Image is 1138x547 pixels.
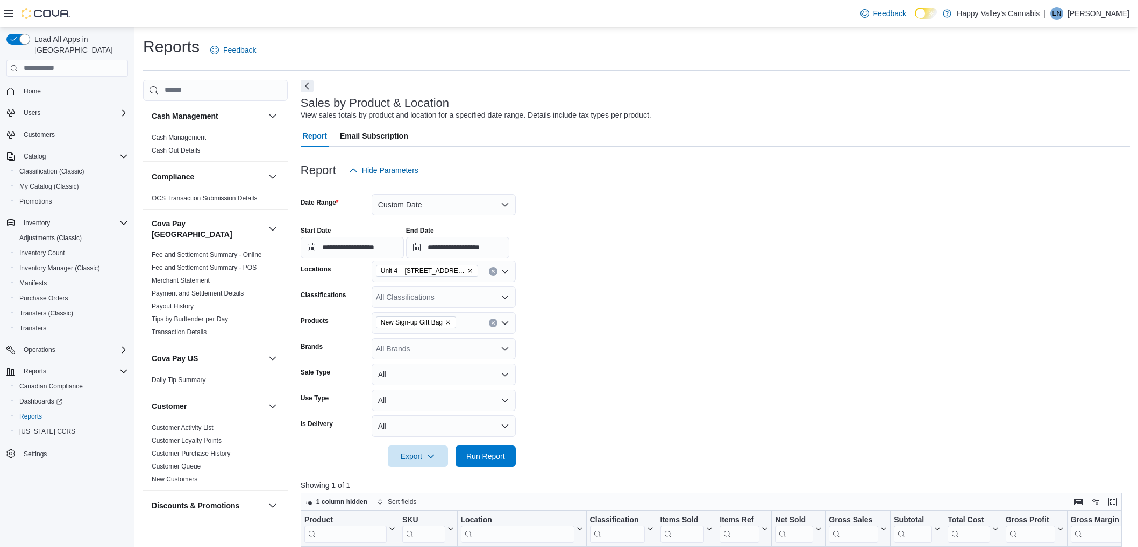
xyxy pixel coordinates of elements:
[301,265,331,273] label: Locations
[388,498,416,506] span: Sort fields
[11,394,132,409] a: Dashboards
[30,34,128,55] span: Load All Apps in [GEOGRAPHIC_DATA]
[143,192,288,209] div: Compliance
[304,515,387,525] div: Product
[466,451,505,462] span: Run Report
[501,344,509,353] button: Open list of options
[301,480,1130,491] p: Showing 1 of 1
[1044,7,1046,20] p: |
[775,515,813,525] div: Net Sold
[301,316,329,325] label: Products
[2,445,132,461] button: Settings
[894,515,932,525] div: Subtotal
[15,277,128,290] span: Manifests
[15,425,80,438] a: [US_STATE] CCRS
[373,495,421,508] button: Sort fields
[152,463,201,470] a: Customer Queue
[388,445,448,467] button: Export
[381,317,443,328] span: New Sign-up Gift Bag
[15,232,128,244] span: Adjustments (Classic)
[24,109,40,117] span: Users
[19,234,82,242] span: Adjustments (Classic)
[266,222,279,235] button: Cova Pay [GEOGRAPHIC_DATA]
[143,421,288,490] div: Customer
[19,217,128,229] span: Inventory
[15,180,83,193] a: My Catalog (Classic)
[19,106,128,119] span: Users
[1106,495,1119,508] button: Enter fullscreen
[11,379,132,394] button: Canadian Compliance
[19,150,128,163] span: Catalog
[15,395,67,408] a: Dashboards
[152,276,210,285] span: Merchant Statement
[152,218,264,240] h3: Cova Pay [GEOGRAPHIC_DATA]
[948,515,990,525] div: Total Cost
[489,267,497,276] button: Clear input
[15,307,77,320] a: Transfers (Classic)
[1052,7,1062,20] span: EN
[19,412,42,421] span: Reports
[11,424,132,439] button: [US_STATE] CCRS
[19,448,51,460] a: Settings
[15,307,128,320] span: Transfers (Classic)
[15,195,56,208] a: Promotions
[11,409,132,424] button: Reports
[152,264,257,271] a: Fee and Settlement Summary - POS
[152,171,264,182] button: Compliance
[19,197,52,206] span: Promotions
[24,219,50,227] span: Inventory
[316,498,367,506] span: 1 column hidden
[152,436,222,445] span: Customer Loyalty Points
[152,315,228,323] span: Tips by Budtender per Day
[11,179,132,194] button: My Catalog (Classic)
[873,8,906,19] span: Feedback
[720,515,759,525] div: Items Ref
[19,365,51,378] button: Reports
[266,170,279,183] button: Compliance
[1005,515,1055,525] div: Gross Profit
[19,106,45,119] button: Users
[660,515,704,542] div: Items Sold
[1070,515,1125,525] div: Gross Margin
[152,450,231,457] a: Customer Purchase History
[19,249,65,257] span: Inventory Count
[152,476,197,483] a: New Customers
[19,397,62,406] span: Dashboards
[15,395,128,408] span: Dashboards
[11,194,132,209] button: Promotions
[1072,495,1085,508] button: Keyboard shortcuts
[266,400,279,413] button: Customer
[143,373,288,391] div: Cova Pay US
[301,342,323,351] label: Brands
[19,128,59,141] a: Customers
[152,289,244,298] span: Payment and Settlement Details
[11,164,132,179] button: Classification (Classic)
[501,319,509,327] button: Open list of options
[15,292,128,305] span: Purchase Orders
[19,382,83,391] span: Canadian Compliance
[589,515,644,542] div: Classification
[406,226,434,235] label: End Date
[152,500,264,511] button: Discounts & Promotions
[19,84,128,98] span: Home
[1005,515,1055,542] div: Gross Profit
[2,364,132,379] button: Reports
[460,515,574,542] div: Location
[362,165,418,176] span: Hide Parameters
[2,342,132,357] button: Operations
[15,410,46,423] a: Reports
[24,450,47,458] span: Settings
[11,261,132,276] button: Inventory Manager (Classic)
[19,182,79,191] span: My Catalog (Classic)
[15,292,73,305] a: Purchase Orders
[19,365,128,378] span: Reports
[152,401,187,412] h3: Customer
[2,105,132,120] button: Users
[372,390,516,411] button: All
[152,315,228,323] a: Tips by Budtender per Day
[15,380,128,393] span: Canadian Compliance
[501,267,509,276] button: Open list of options
[856,3,911,24] a: Feedback
[303,125,327,147] span: Report
[15,410,128,423] span: Reports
